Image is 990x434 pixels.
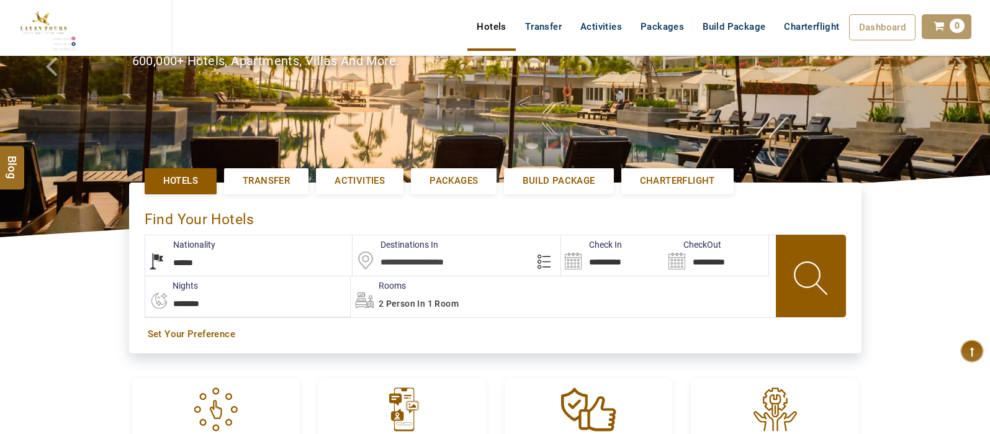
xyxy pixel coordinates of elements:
label: Check In [561,238,622,251]
a: Packages [411,168,497,194]
span: Activities [335,174,385,188]
span: 2 Person in 1 Room [379,299,459,309]
a: Packages [631,14,693,39]
a: Activities [571,14,631,39]
span: Transfer [243,174,290,188]
span: Build Package [523,174,595,188]
img: The Royal Line Holidays [9,5,77,52]
input: Search [665,235,768,276]
label: nights [145,279,198,292]
a: Activities [316,168,403,194]
span: Packages [430,174,478,188]
input: Search [561,235,665,276]
a: Build Package [504,168,613,194]
label: CheckOut [665,238,721,251]
label: Destinations In [353,238,438,251]
a: Charterflight [775,14,848,39]
span: Hotels [163,174,198,188]
a: Hotels [145,168,217,194]
a: 0 [922,14,971,39]
span: Blog [4,155,20,166]
span: Charterflight [640,174,715,188]
a: Charterflight [621,168,734,194]
span: Dashboard [859,22,906,33]
label: Nationality [145,238,215,251]
label: Rooms [351,279,406,292]
a: Build Package [693,14,775,39]
span: Charterflight [784,21,839,32]
a: Transfer [516,14,571,39]
span: 0 [950,19,965,33]
a: Transfer [224,168,308,194]
a: Set Your Preference [148,328,843,341]
div: Find Your Hotels [145,198,846,235]
a: Hotels [467,14,515,39]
